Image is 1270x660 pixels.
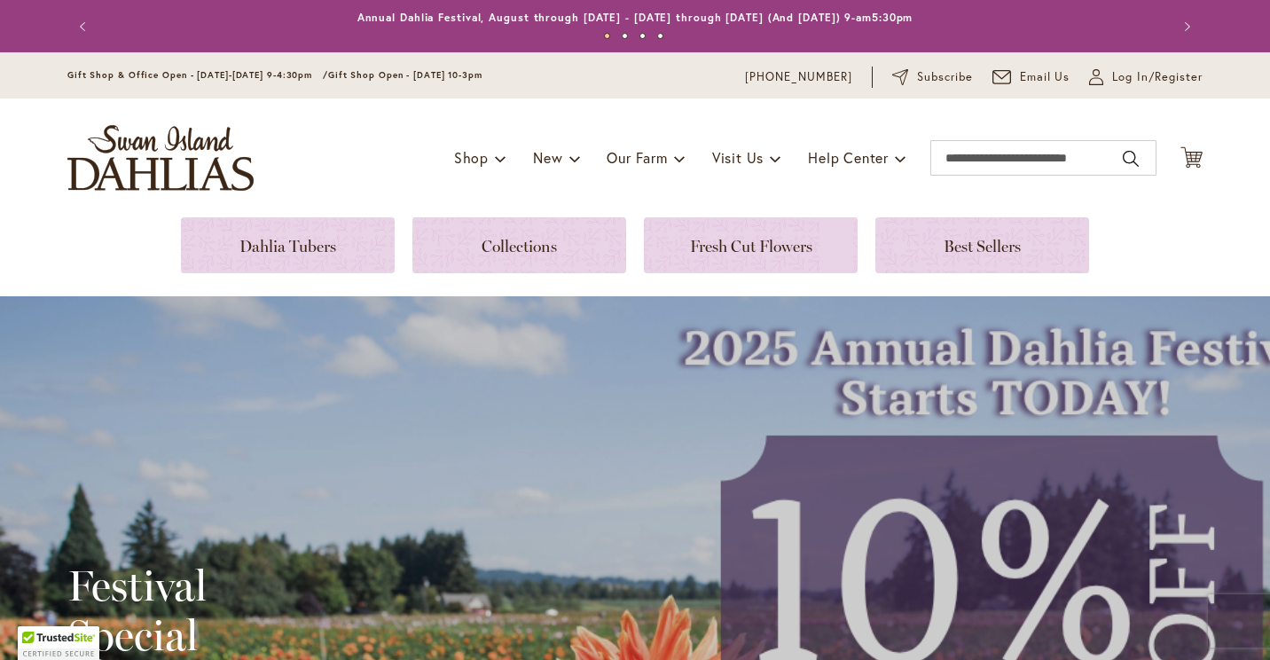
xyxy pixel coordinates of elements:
a: [PHONE_NUMBER] [745,68,852,86]
a: Log In/Register [1089,68,1203,86]
span: Gift Shop Open - [DATE] 10-3pm [328,69,482,81]
span: Visit Us [712,148,764,167]
span: Our Farm [607,148,667,167]
button: 2 of 4 [622,33,628,39]
a: store logo [67,125,254,191]
a: Email Us [992,68,1070,86]
a: Annual Dahlia Festival, August through [DATE] - [DATE] through [DATE] (And [DATE]) 9-am5:30pm [357,11,913,24]
h2: Festival Special [67,561,528,660]
span: Email Us [1020,68,1070,86]
button: Previous [67,9,103,44]
a: Subscribe [892,68,973,86]
span: Log In/Register [1112,68,1203,86]
span: Help Center [808,148,889,167]
span: Gift Shop & Office Open - [DATE]-[DATE] 9-4:30pm / [67,69,328,81]
button: Next [1167,9,1203,44]
span: Shop [454,148,489,167]
button: 4 of 4 [657,33,663,39]
button: 3 of 4 [639,33,646,39]
button: 1 of 4 [604,33,610,39]
span: Subscribe [917,68,973,86]
span: New [533,148,562,167]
